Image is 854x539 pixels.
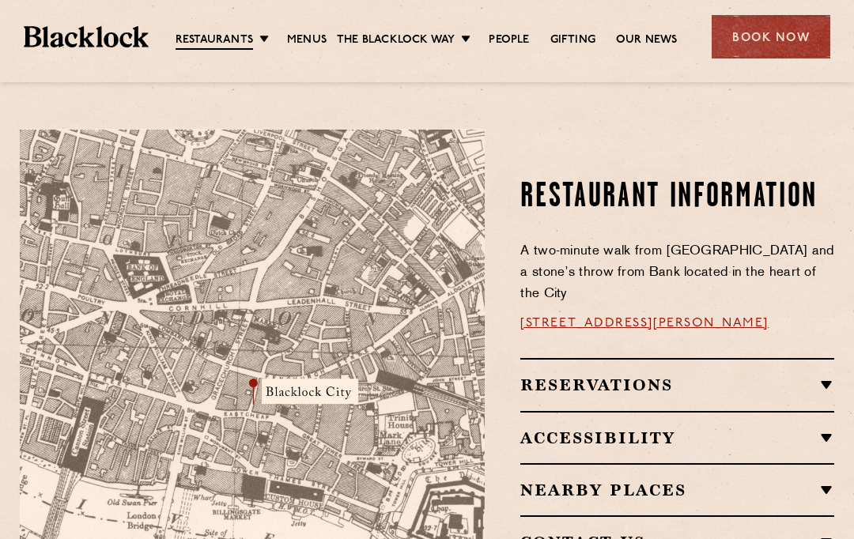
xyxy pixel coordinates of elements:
[337,32,455,48] a: The Blacklock Way
[520,178,834,217] h2: Restaurant Information
[520,241,834,305] p: A two-minute walk from [GEOGRAPHIC_DATA] and a stone’s throw from Bank located in the heart of th...
[24,26,149,47] img: BL_Textured_Logo-footer-cropped.svg
[616,32,678,48] a: Our News
[712,15,830,58] div: Book Now
[489,32,529,48] a: People
[520,481,834,499] h2: Nearby Places
[520,375,834,394] h2: Reservations
[550,32,595,48] a: Gifting
[520,428,834,447] h2: Accessibility
[520,317,769,330] a: [STREET_ADDRESS][PERSON_NAME]
[287,32,327,48] a: Menus
[176,32,253,50] a: Restaurants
